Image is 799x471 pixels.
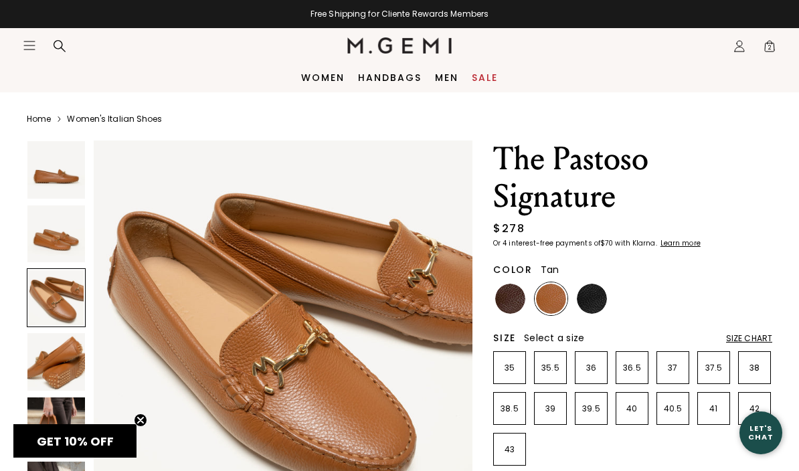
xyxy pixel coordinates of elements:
a: Home [27,114,51,124]
p: 41 [698,403,729,414]
h1: The Pastoso Signature [493,140,772,215]
p: 36 [575,363,607,373]
p: 40 [616,403,648,414]
img: The Pastoso Signature [27,205,85,263]
button: Open site menu [23,39,36,52]
p: 38.5 [494,403,525,414]
img: Chocolate [495,284,525,314]
a: Women [301,72,345,83]
img: The Pastoso Signature [27,141,85,199]
img: The Pastoso Signature [27,397,85,455]
a: Learn more [659,240,701,248]
span: 2 [763,42,776,56]
klarna-placement-style-amount: $70 [600,238,613,248]
div: Let's Chat [739,424,782,441]
img: Black [577,284,607,314]
p: 35.5 [535,363,566,373]
p: 40.5 [657,403,689,414]
span: Tan [541,263,559,276]
p: 35 [494,363,525,373]
img: The Pastoso Signature [27,333,85,391]
klarna-placement-style-body: with Klarna [615,238,658,248]
p: 39 [535,403,566,414]
p: 38 [739,363,770,373]
p: 36.5 [616,363,648,373]
p: 42 [739,403,770,414]
p: 37.5 [698,363,729,373]
p: 39.5 [575,403,607,414]
span: Select a size [524,331,584,345]
a: Handbags [358,72,422,83]
klarna-placement-style-body: Or 4 interest-free payments of [493,238,600,248]
button: Close teaser [134,413,147,427]
div: Size Chart [726,333,772,344]
klarna-placement-style-cta: Learn more [660,238,701,248]
div: $278 [493,221,525,237]
h2: Color [493,264,533,275]
span: GET 10% OFF [37,433,114,450]
h2: Size [493,333,516,343]
a: Sale [472,72,498,83]
a: Men [435,72,458,83]
img: M.Gemi [347,37,452,54]
div: GET 10% OFFClose teaser [13,424,137,458]
p: 43 [494,444,525,455]
img: Tan [536,284,566,314]
a: Women's Italian Shoes [67,114,162,124]
p: 37 [657,363,689,373]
